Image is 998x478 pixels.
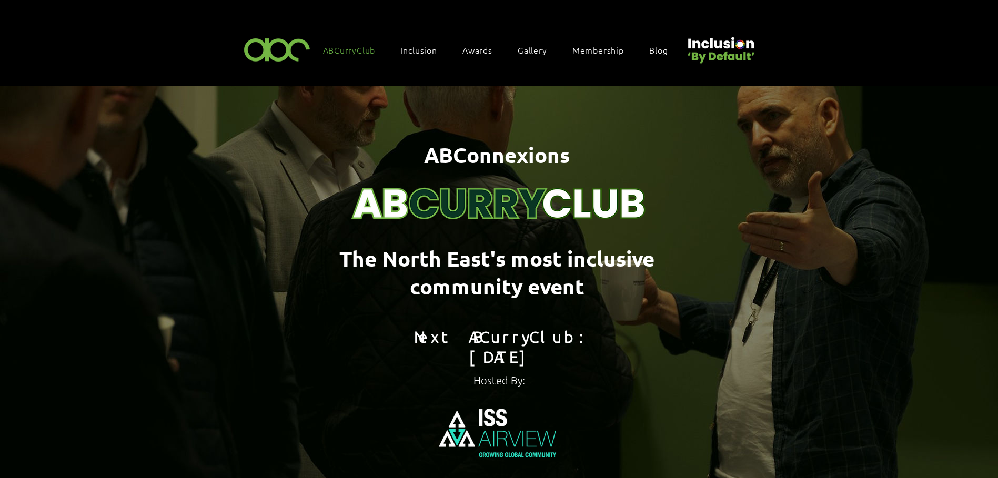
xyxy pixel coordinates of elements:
[318,39,684,61] nav: Site
[424,392,574,476] img: ISS Airview Logo White.png
[644,39,683,61] a: Blog
[684,28,757,65] img: Untitled design (22).png
[518,44,547,56] span: Gallery
[649,44,668,56] span: Blog
[341,115,657,232] img: Curry Club Brand (4).png
[414,327,584,367] span: Next ABCurryClub: [DATE]
[401,44,437,56] span: Inclusion
[241,34,314,65] img: ABC-Logo-Blank-Background-01-01-2.png
[462,44,492,56] span: Awards
[457,39,508,61] div: Awards
[473,374,525,387] span: Hosted By:
[323,44,376,56] span: ABCurryClub
[318,39,391,61] a: ABCurryClub
[572,44,624,56] span: Membership
[567,39,640,61] a: Membership
[512,39,563,61] a: Gallery
[339,245,654,300] span: The North East's most inclusive community event
[396,39,453,61] div: Inclusion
